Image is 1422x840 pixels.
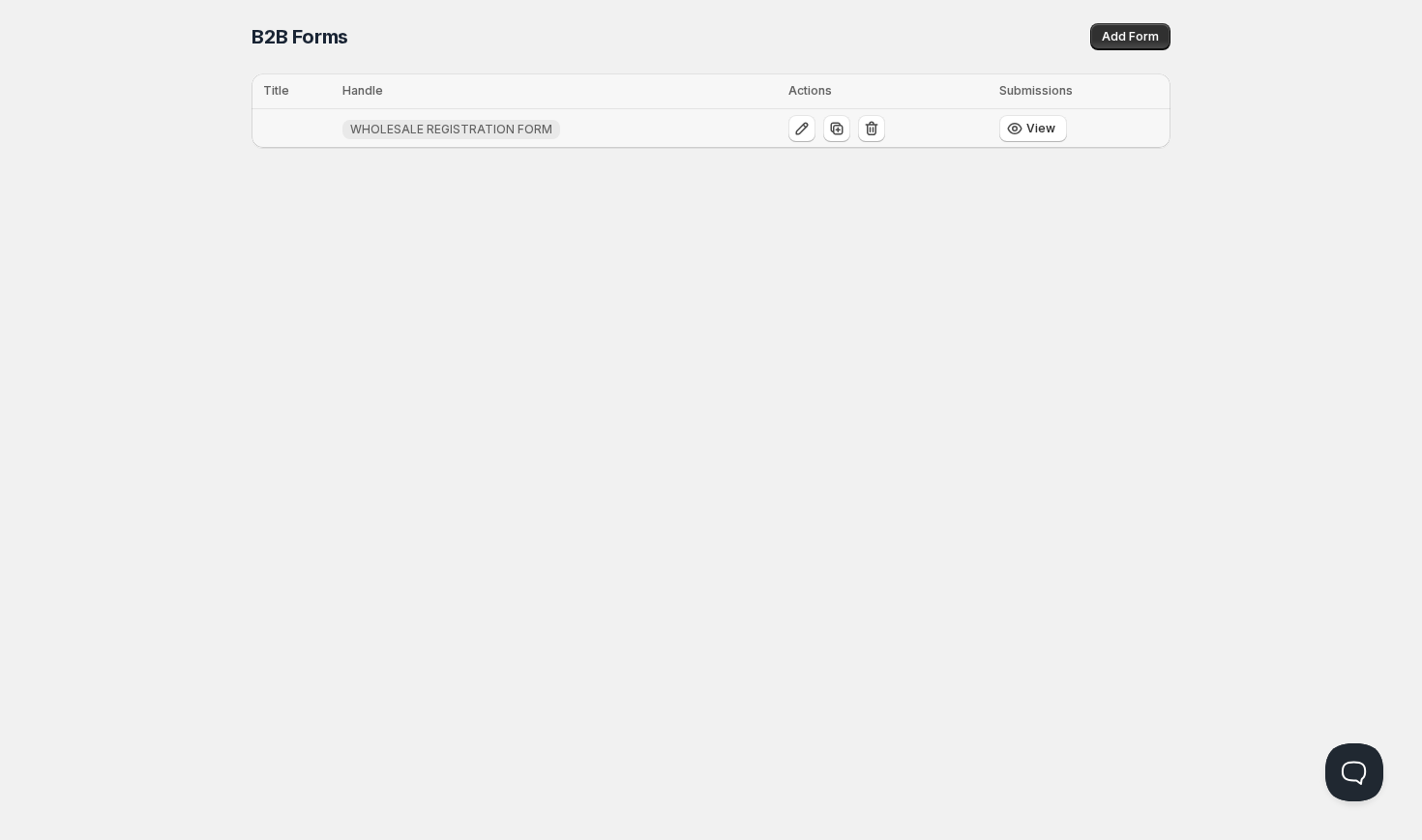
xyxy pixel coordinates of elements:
button: View [999,115,1067,142]
span: View [1026,121,1055,136]
span: Submissions [999,83,1073,98]
button: Add Form [1090,23,1170,50]
span: Handle [342,83,383,98]
span: Add Form [1102,29,1159,44]
span: Title [263,83,289,98]
span: WHOLESALE REGISTRATION FORM [350,122,552,137]
iframe: Help Scout Beacon - Open [1325,743,1383,801]
span: Actions [788,83,832,98]
span: B2B Forms [252,25,348,48]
